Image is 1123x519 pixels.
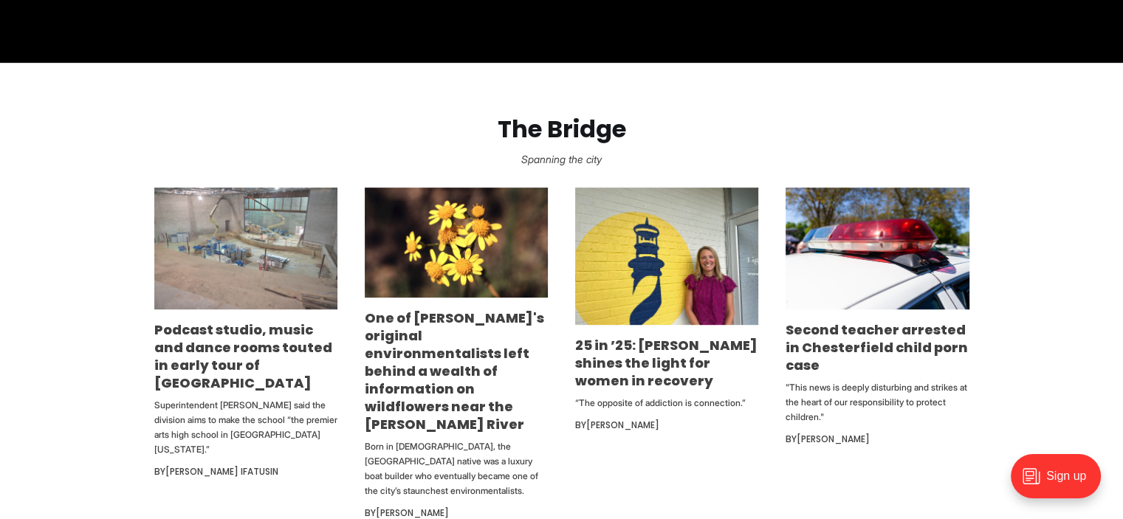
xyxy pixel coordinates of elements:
a: [PERSON_NAME] [586,419,659,431]
a: Second teacher arrested in Chesterfield child porn case [786,320,968,374]
img: Podcast studio, music and dance rooms touted in early tour of new Richmond high school [154,188,337,310]
p: Born in [DEMOGRAPHIC_DATA], the [GEOGRAPHIC_DATA] native was a luxury boat builder who eventually... [365,439,548,498]
div: By [575,416,758,434]
div: By [786,430,969,448]
h2: The Bridge [24,116,1099,143]
a: Podcast studio, music and dance rooms touted in early tour of [GEOGRAPHIC_DATA] [154,320,332,392]
p: "This news is deeply disturbing and strikes at the heart of our responsibility to protect children." [786,380,969,425]
div: By [154,463,337,481]
iframe: portal-trigger [998,447,1123,519]
p: “The opposite of addiction is connection.” [575,396,758,410]
p: Superintendent [PERSON_NAME] said the division aims to make the school “the premier arts high sch... [154,398,337,457]
a: [PERSON_NAME] [376,506,449,519]
img: Second teacher arrested in Chesterfield child porn case [786,188,969,309]
a: [PERSON_NAME] [797,433,870,445]
a: [PERSON_NAME] Ifatusin [165,465,278,478]
a: One of [PERSON_NAME]'s original environmentalists left behind a wealth of information on wildflow... [365,309,544,433]
img: One of Richmond's original environmentalists left behind a wealth of information on wildflowers n... [365,188,548,298]
a: 25 in ’25: [PERSON_NAME] shines the light for women in recovery [575,336,758,390]
p: Spanning the city [24,149,1099,170]
img: 25 in ’25: Emily DuBose shines the light for women in recovery [575,188,758,325]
